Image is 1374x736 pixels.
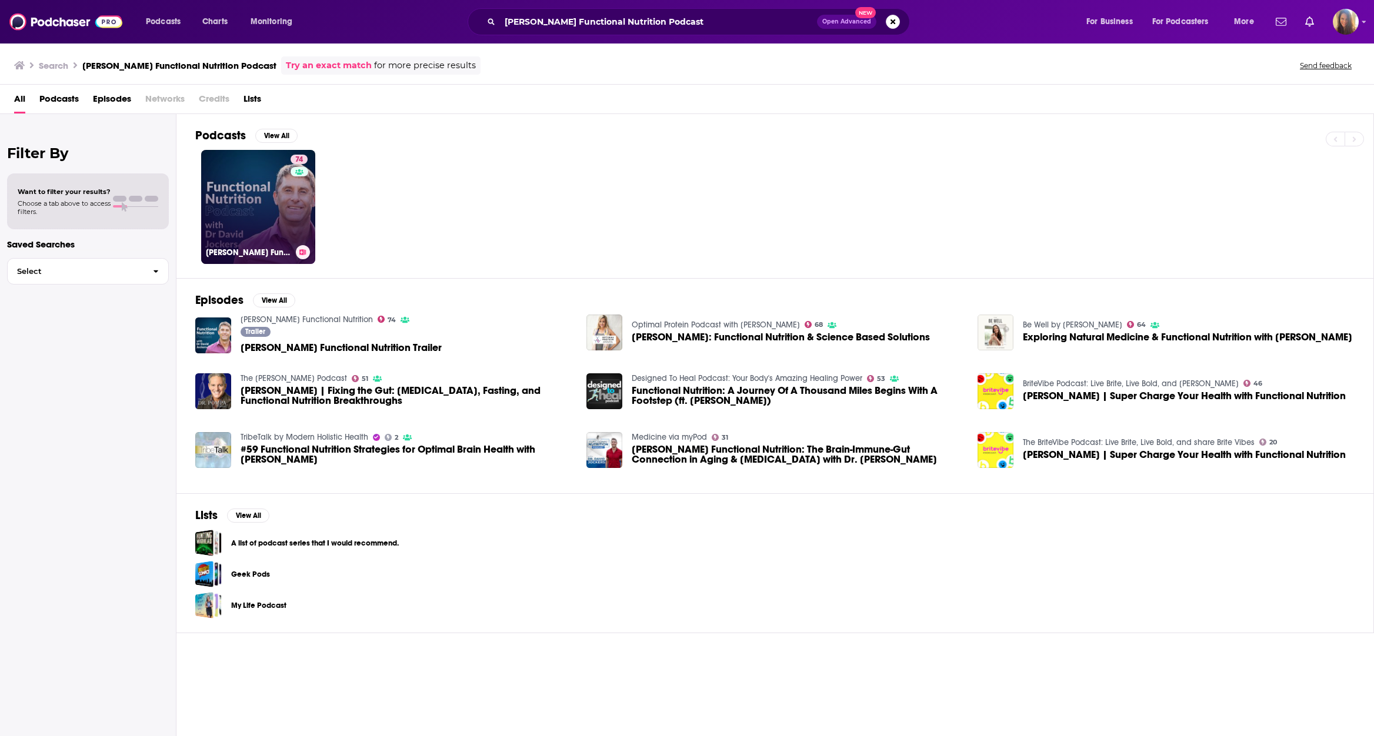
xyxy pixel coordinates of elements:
span: My Life Podcast [195,592,222,618]
a: 20 [1259,439,1278,446]
span: Episodes [93,89,131,113]
a: Geek Pods [231,568,270,581]
a: All [14,89,25,113]
a: David Jockers | Super Charge Your Health with Functional Nutrition [1023,391,1346,401]
a: EpisodesView All [195,293,295,307]
a: BriteVibe Podcast: Live Brite, Live Bold, and Share BriteVibes [1023,379,1239,389]
a: 74 [378,316,396,323]
a: Show notifications dropdown [1271,12,1291,32]
a: 31 [712,434,729,441]
a: 74 [291,155,308,164]
a: TribeTalk by Modern Holistic Health [241,432,368,442]
a: ListsView All [195,508,269,523]
span: 64 [1137,322,1146,327]
img: Functional Nutrition: A Journey Of A Thousand Miles Begins With A Footstep (ft. Dr. David Jockers) [586,373,622,409]
button: open menu [138,12,196,31]
span: Podcasts [146,14,181,30]
input: Search podcasts, credits, & more... [500,12,817,31]
span: #59 Functional Nutrition Strategies for Optimal Brain Health with [PERSON_NAME] [241,444,572,464]
img: David Jockers | Super Charge Your Health with Functional Nutrition [978,373,1013,409]
a: Lists [244,89,261,113]
a: A list of podcast series that I would recommend. [195,530,222,556]
a: 68 [805,321,823,328]
span: Want to filter your results? [18,188,111,196]
button: View All [253,293,295,307]
a: David Jockers | Super Charge Your Health with Functional Nutrition [1023,450,1346,460]
a: Optimal Protein Podcast with Vanessa Spina [632,320,800,330]
button: View All [255,129,298,143]
a: My Life Podcast [231,599,286,612]
span: Charts [202,14,228,30]
a: The Dr Pompa Podcast [241,373,347,383]
span: 46 [1253,381,1262,386]
a: Charts [195,12,235,31]
h3: [PERSON_NAME] Functional Nutrition [206,247,291,257]
span: 53 [877,376,885,382]
a: 64 [1127,321,1146,328]
span: 2 [395,435,398,440]
a: Exploring Natural Medicine & Functional Nutrition with Dr. David Jockers [1023,332,1352,342]
span: Open Advanced [822,19,871,25]
a: Dr. Jockers Functional Nutrition Trailer [241,343,442,353]
span: 51 [362,376,368,382]
img: Podchaser - Follow, Share and Rate Podcasts [9,11,122,33]
h2: Episodes [195,293,244,307]
span: Functional Nutrition: A Journey Of A Thousand Miles Begins With A Footstep (ft. [PERSON_NAME]) [632,386,963,406]
a: Geek Pods [195,561,222,587]
button: Send feedback [1296,61,1355,71]
a: Podcasts [39,89,79,113]
h2: Filter By [7,145,169,162]
button: Select [7,258,169,285]
a: Functional Nutrition: A Journey Of A Thousand Miles Begins With A Footstep (ft. Dr. David Jockers) [632,386,963,406]
span: 20 [1269,440,1277,445]
a: 46 [1243,380,1263,387]
a: PodcastsView All [195,128,298,143]
button: open menu [1145,12,1226,31]
a: The BriteVibe Podcast: Live Brite, Live Bold, and share Brite Vibes [1023,437,1255,447]
span: New [855,7,876,18]
span: Networks [145,89,185,113]
a: Dr. Jockers Functional Nutrition: The Brain-Immune-Gut Connection in Aging & Neurodegeneration wi... [632,444,963,464]
img: David Jockers | Super Charge Your Health with Functional Nutrition [978,432,1013,468]
span: [PERSON_NAME] | Super Charge Your Health with Functional Nutrition [1023,450,1346,460]
img: Exploring Natural Medicine & Functional Nutrition with Dr. David Jockers [978,315,1013,350]
img: #59 Functional Nutrition Strategies for Optimal Brain Health with Dr. David Jockers [195,432,231,468]
a: Dr Jockers: Functional Nutrition & Science Based Solutions [632,332,930,342]
a: Dr. David Jockers | Fixing the Gut: IBS, Fasting, and Functional Nutrition Breakthroughs [241,386,572,406]
span: 74 [388,317,396,323]
span: Credits [199,89,229,113]
span: For Podcasters [1152,14,1209,30]
span: [PERSON_NAME] | Super Charge Your Health with Functional Nutrition [1023,391,1346,401]
span: Trailer [245,328,265,335]
a: 51 [352,375,369,382]
span: Choose a tab above to access filters. [18,199,111,216]
span: Logged in as AHartman333 [1333,9,1359,35]
p: Saved Searches [7,239,169,250]
a: Dr. Jockers Functional Nutrition: The Brain-Immune-Gut Connection in Aging & Neurodegeneration wi... [586,432,622,468]
button: open menu [242,12,308,31]
img: Dr Jockers: Functional Nutrition & Science Based Solutions [586,315,622,350]
a: Be Well by Kelly Leveque [1023,320,1122,330]
img: Dr. David Jockers | Fixing the Gut: IBS, Fasting, and Functional Nutrition Breakthroughs [195,373,231,409]
button: View All [227,508,269,523]
span: Select [8,267,144,275]
span: Monitoring [251,14,292,30]
a: Designed To Heal Podcast: Your Body's Amazing Healing Power [632,373,862,383]
img: Dr. Jockers Functional Nutrition Trailer [195,317,231,353]
span: for more precise results [374,59,476,72]
h3: [PERSON_NAME] Functional Nutrition Podcast [82,60,276,71]
a: Try an exact match [286,59,372,72]
a: Medicine via myPod [632,432,707,442]
a: 2 [385,434,399,441]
